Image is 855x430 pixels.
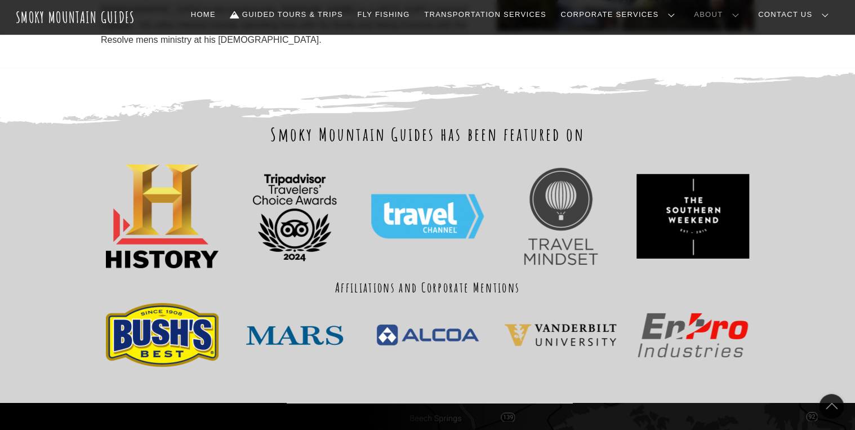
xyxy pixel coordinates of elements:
h2: Smoky Mountain Guides has been featured on [101,122,754,146]
a: Home [186,3,220,26]
a: Fly Fishing [353,3,414,26]
img: PNGPIX-COM-Alcoa-Logo-PNG-Transparent [371,320,484,350]
a: Guided Tours & Trips [226,3,348,26]
img: TC_transparent_BF Logo_L_2024_RGB [238,154,351,278]
img: 225d4cf12a6e9da6996dc3d47250e4de [504,323,617,347]
img: Travel+Mindset [504,160,617,273]
img: ece09f7c36744c8fa1a1437cfc0e485a-hd [636,174,749,259]
img: Enpro_Industries_logo.svg [636,312,749,358]
a: Transportation Services [420,3,550,26]
img: Mars-Logo [238,324,351,347]
a: Smoky Mountain Guides [16,8,135,26]
img: bushs-best-logo [106,303,219,367]
a: About [689,3,748,26]
a: Contact Us [754,3,838,26]
h3: Affiliations and Corporate Mentions [101,278,754,296]
img: PinClipart.com_free-job-clip-art_2123767 [106,165,219,268]
a: Corporate Services [556,3,684,26]
img: Travel_Channel [371,174,484,259]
